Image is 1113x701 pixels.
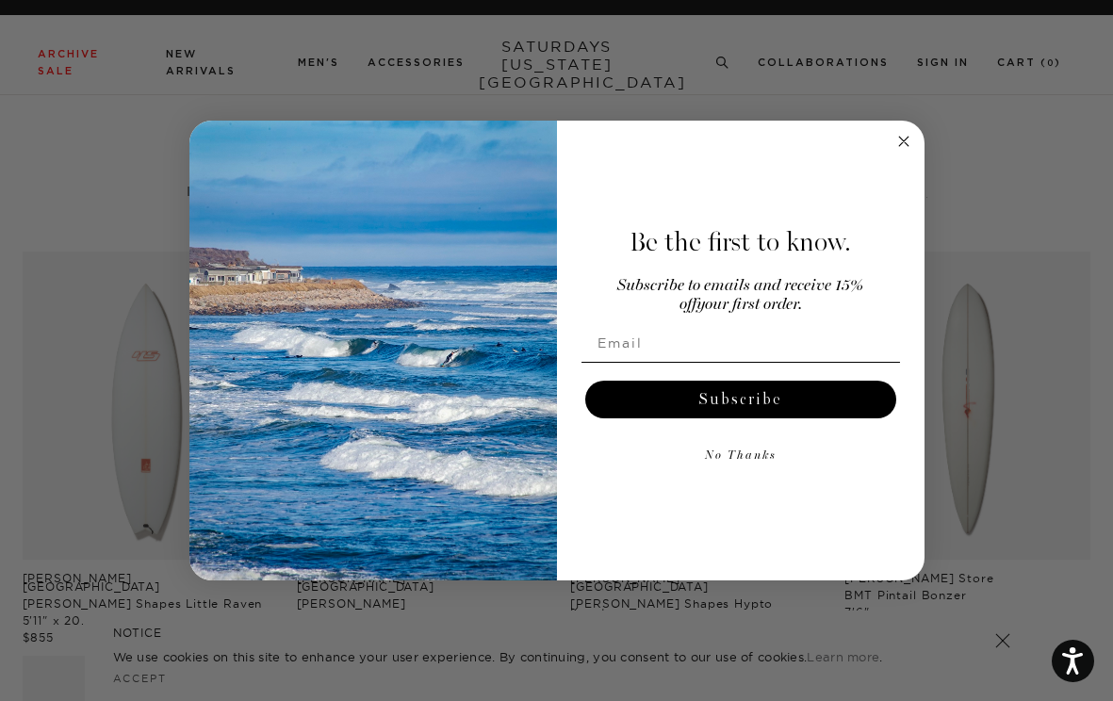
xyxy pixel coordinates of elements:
button: Close dialog [892,130,915,153]
input: Email [581,324,900,362]
button: Subscribe [585,381,896,418]
span: Subscribe to emails and receive 15% [617,278,863,294]
span: your first order. [696,297,802,313]
img: underline [581,362,900,363]
img: 125c788d-000d-4f3e-b05a-1b92b2a23ec9.jpeg [189,121,557,580]
span: off [679,297,696,313]
button: No Thanks [581,437,900,475]
span: Be the first to know. [630,226,851,258]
